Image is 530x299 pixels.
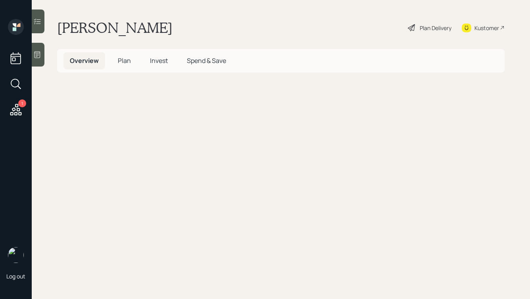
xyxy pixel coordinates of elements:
[118,56,131,65] span: Plan
[6,272,25,280] div: Log out
[8,247,24,263] img: hunter_neumayer.jpg
[18,99,26,107] div: 1
[70,56,99,65] span: Overview
[150,56,168,65] span: Invest
[420,24,451,32] div: Plan Delivery
[474,24,499,32] div: Kustomer
[187,56,226,65] span: Spend & Save
[57,19,173,36] h1: [PERSON_NAME]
